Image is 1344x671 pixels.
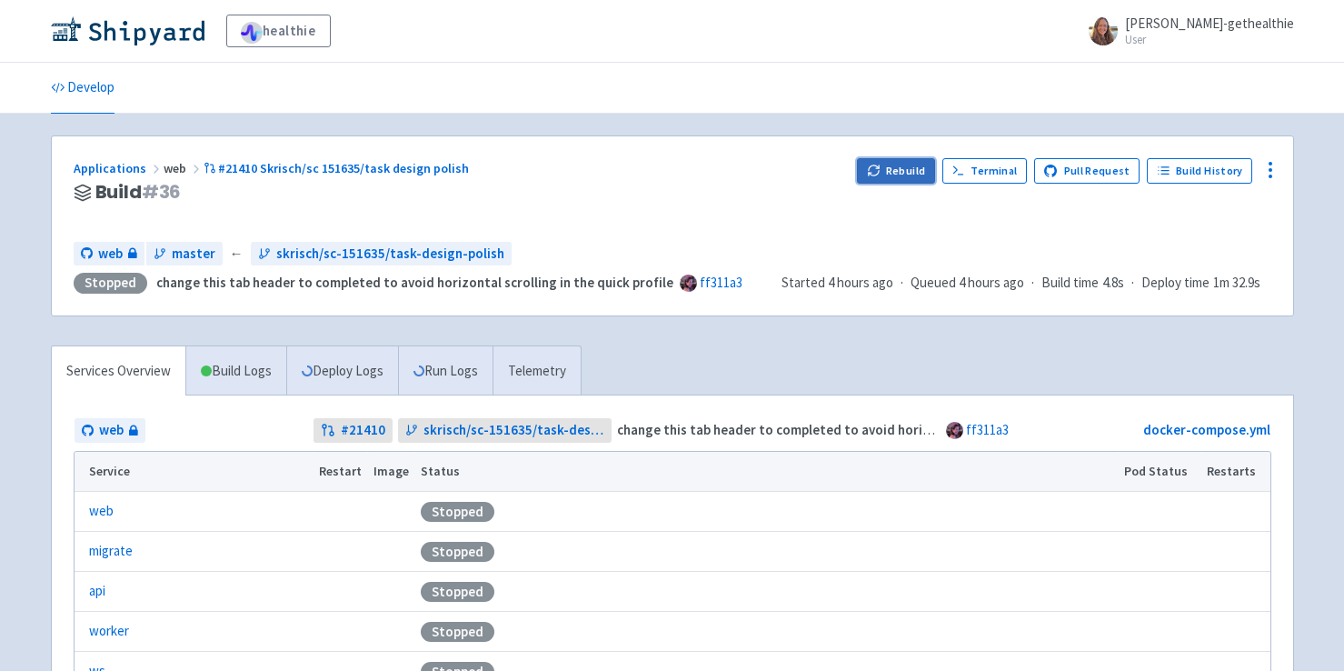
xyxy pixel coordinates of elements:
[230,244,244,265] span: ←
[74,273,147,294] div: Stopped
[156,274,673,291] strong: change this tab header to completed to avoid horizontal scrolling in the quick profile
[74,160,164,176] a: Applications
[782,273,1271,294] div: · · ·
[1041,273,1099,294] span: Build time
[828,274,893,291] time: 4 hours ago
[98,244,123,265] span: web
[75,452,314,492] th: Service
[142,179,182,205] span: # 36
[251,242,512,266] a: skrisch/sc-151635/task-design-polish
[89,501,114,522] a: web
[423,420,604,441] span: skrisch/sc-151635/task-design-polish
[414,452,1118,492] th: Status
[1125,15,1294,32] span: [PERSON_NAME]-gethealthie
[966,421,1009,438] a: ff311a3
[421,582,494,602] div: Stopped
[1141,273,1210,294] span: Deploy time
[1102,273,1124,294] span: 4.8s
[89,621,129,642] a: worker
[911,274,1024,291] span: Queued
[1213,273,1260,294] span: 1m 32.9s
[314,452,368,492] th: Restart
[226,15,331,47] a: healthie
[51,63,114,114] a: Develop
[164,160,204,176] span: web
[1147,158,1252,184] a: Build History
[398,418,612,443] a: skrisch/sc-151635/task-design-polish
[1118,452,1200,492] th: Pod Status
[398,346,493,396] a: Run Logs
[421,542,494,562] div: Stopped
[493,346,581,396] a: Telemetry
[186,346,286,396] a: Build Logs
[51,16,204,45] img: Shipyard logo
[942,158,1027,184] a: Terminal
[700,274,742,291] a: ff311a3
[99,420,124,441] span: web
[959,274,1024,291] time: 4 hours ago
[89,541,133,562] a: migrate
[89,581,105,602] a: api
[75,418,145,443] a: web
[421,622,494,642] div: Stopped
[52,346,185,396] a: Services Overview
[1200,452,1269,492] th: Restarts
[204,160,473,176] a: #21410 Skrisch/sc 151635/task design polish
[146,242,223,266] a: master
[1125,34,1294,45] small: User
[782,274,893,291] span: Started
[1143,421,1270,438] a: docker-compose.yml
[857,158,935,184] button: Rebuild
[276,244,504,265] span: skrisch/sc-151635/task-design-polish
[421,502,494,522] div: Stopped
[286,346,398,396] a: Deploy Logs
[617,421,1134,438] strong: change this tab header to completed to avoid horizontal scrolling in the quick profile
[172,244,215,265] span: master
[1034,158,1140,184] a: Pull Request
[314,418,393,443] a: #21410
[95,182,182,203] span: Build
[1078,16,1294,45] a: [PERSON_NAME]-gethealthie User
[367,452,414,492] th: Image
[74,242,144,266] a: web
[341,420,385,441] strong: # 21410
